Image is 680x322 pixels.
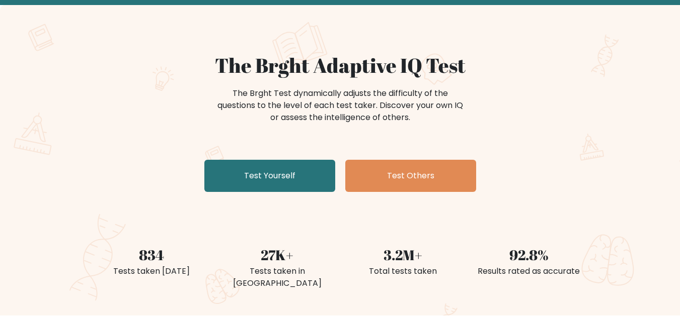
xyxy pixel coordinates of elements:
div: 92.8% [472,244,586,265]
div: 3.2M+ [346,244,460,265]
a: Test Others [345,160,476,192]
div: 834 [95,244,208,265]
div: Tests taken in [GEOGRAPHIC_DATA] [220,265,334,289]
div: Results rated as accurate [472,265,586,277]
div: Tests taken [DATE] [95,265,208,277]
div: The Brght Test dynamically adjusts the difficulty of the questions to the level of each test take... [214,87,466,124]
h1: The Brght Adaptive IQ Test [95,53,586,77]
div: Total tests taken [346,265,460,277]
a: Test Yourself [204,160,335,192]
div: 27K+ [220,244,334,265]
